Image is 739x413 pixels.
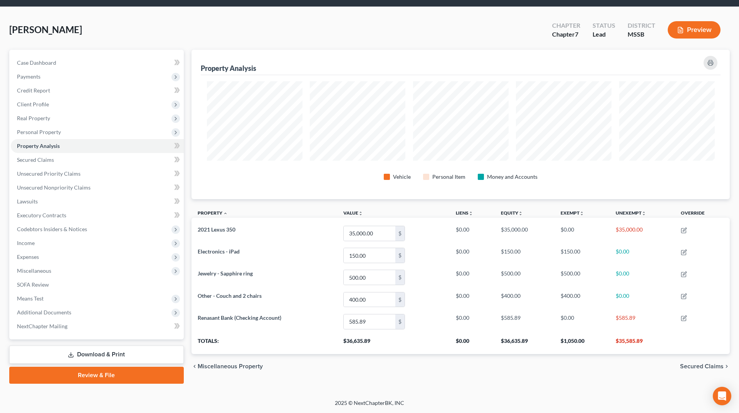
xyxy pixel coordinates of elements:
input: 0.00 [344,314,395,329]
span: Other - Couch and 2 chairs [198,292,262,299]
span: Client Profile [17,101,49,107]
a: Review & File [9,367,184,384]
a: Secured Claims [11,153,184,167]
div: Personal Item [432,173,465,181]
button: Preview [668,21,721,39]
span: Miscellaneous Property [198,363,263,369]
span: 7 [575,30,578,38]
td: $0.00 [610,245,675,267]
span: Secured Claims [680,363,724,369]
span: Electronics - iPad [198,248,240,255]
i: unfold_more [642,211,646,216]
a: Lawsuits [11,195,184,208]
span: Jewelry - Sapphire ring [198,270,253,277]
td: $400.00 [554,289,610,311]
div: Property Analysis [201,64,256,73]
a: Unsecured Nonpriority Claims [11,181,184,195]
i: unfold_more [469,211,473,216]
span: Executory Contracts [17,212,66,218]
td: $585.89 [610,311,675,332]
input: 0.00 [344,226,395,241]
input: 0.00 [344,292,395,307]
a: Case Dashboard [11,56,184,70]
span: Payments [17,73,40,80]
a: Unsecured Priority Claims [11,167,184,181]
span: Unsecured Nonpriority Claims [17,184,91,191]
input: 0.00 [344,270,395,285]
a: Valueunfold_more [343,210,363,216]
td: $585.89 [495,311,554,332]
div: $ [395,314,405,329]
td: $0.00 [450,289,495,311]
a: Download & Print [9,346,184,364]
div: Status [593,21,615,30]
div: MSSB [628,30,655,39]
div: Lead [593,30,615,39]
td: $0.00 [450,245,495,267]
button: chevron_left Miscellaneous Property [191,363,263,369]
a: Exemptunfold_more [561,210,584,216]
td: $150.00 [554,245,610,267]
div: Vehicle [393,173,411,181]
span: Personal Property [17,129,61,135]
span: Case Dashboard [17,59,56,66]
div: Open Intercom Messenger [713,387,731,405]
a: SOFA Review [11,278,184,292]
td: $35,000.00 [495,222,554,244]
span: 2021 Lexus 350 [198,226,235,233]
i: unfold_more [518,211,523,216]
span: Miscellaneous [17,267,51,274]
i: chevron_right [724,363,730,369]
i: expand_less [223,211,228,216]
span: Codebtors Insiders & Notices [17,226,87,232]
a: Unexemptunfold_more [616,210,646,216]
button: Secured Claims chevron_right [680,363,730,369]
span: Property Analysis [17,143,60,149]
span: Expenses [17,254,39,260]
input: 0.00 [344,248,395,263]
span: Secured Claims [17,156,54,163]
span: [PERSON_NAME] [9,24,82,35]
td: $0.00 [610,289,675,311]
div: Money and Accounts [487,173,537,181]
div: Chapter [552,21,580,30]
span: Income [17,240,35,246]
th: $1,050.00 [554,332,610,354]
div: $ [395,292,405,307]
i: unfold_more [579,211,584,216]
span: Unsecured Priority Claims [17,170,81,177]
a: Liensunfold_more [456,210,473,216]
div: $ [395,248,405,263]
a: Property Analysis [11,139,184,153]
a: Executory Contracts [11,208,184,222]
a: Property expand_less [198,210,228,216]
th: $36,635.89 [495,332,554,354]
td: $35,000.00 [610,222,675,244]
div: $ [395,270,405,285]
td: $0.00 [450,311,495,332]
th: $0.00 [450,332,495,354]
td: $0.00 [450,267,495,289]
th: $36,635.89 [337,332,450,354]
td: $150.00 [495,245,554,267]
a: Credit Report [11,84,184,97]
th: $35,585.89 [610,332,675,354]
th: Totals: [191,332,338,354]
span: SOFA Review [17,281,49,288]
span: NextChapter Mailing [17,323,67,329]
span: Real Property [17,115,50,121]
td: $0.00 [554,222,610,244]
span: Means Test [17,295,44,302]
div: District [628,21,655,30]
td: $400.00 [495,289,554,311]
div: $ [395,226,405,241]
td: $500.00 [495,267,554,289]
span: Lawsuits [17,198,38,205]
span: Credit Report [17,87,50,94]
div: Chapter [552,30,580,39]
a: NextChapter Mailing [11,319,184,333]
td: $500.00 [554,267,610,289]
th: Override [675,205,730,223]
td: $0.00 [554,311,610,332]
div: 2025 © NextChapterBK, INC [150,399,589,413]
